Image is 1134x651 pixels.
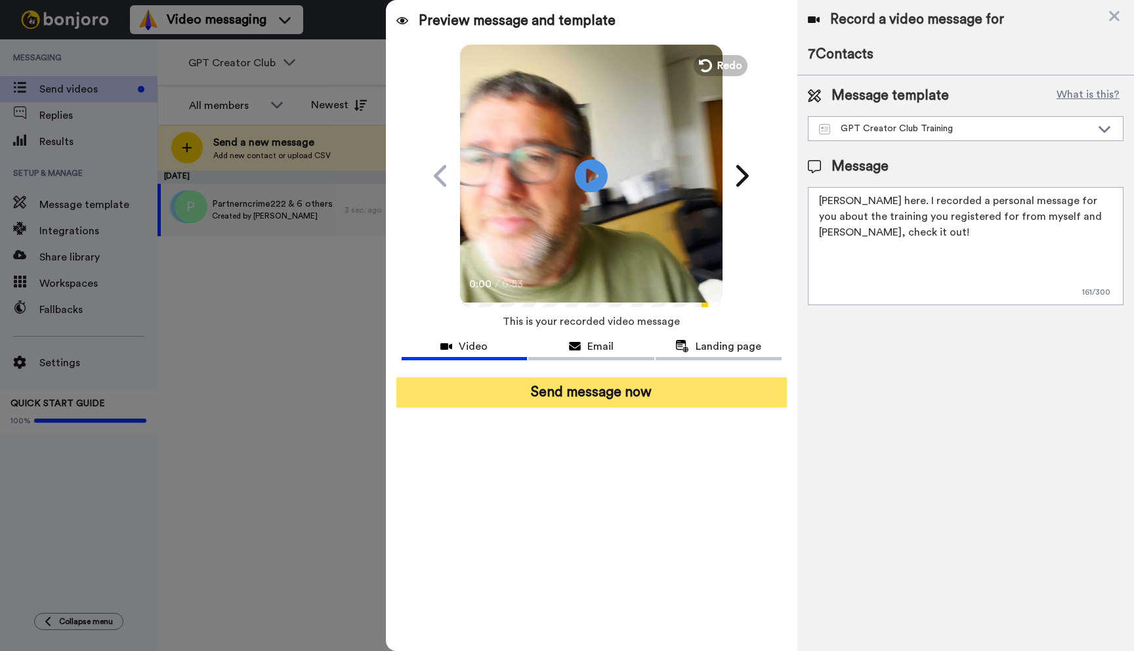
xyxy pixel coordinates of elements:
span: / [495,276,499,292]
span: 0:00 [469,276,492,292]
span: Message [831,157,889,177]
span: Email [587,339,614,354]
button: Send message now [396,377,787,408]
img: Message-temps.svg [819,124,830,135]
span: Landing page [696,339,761,354]
span: This is your recorded video message [503,307,680,336]
button: What is this? [1053,86,1123,106]
span: Video [459,339,488,354]
span: Message template [831,86,949,106]
div: GPT Creator Club Training [819,122,1091,135]
textarea: [PERSON_NAME] here. I recorded a personal message for you about the training you registered for f... [808,187,1123,305]
span: 0:53 [502,276,525,292]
